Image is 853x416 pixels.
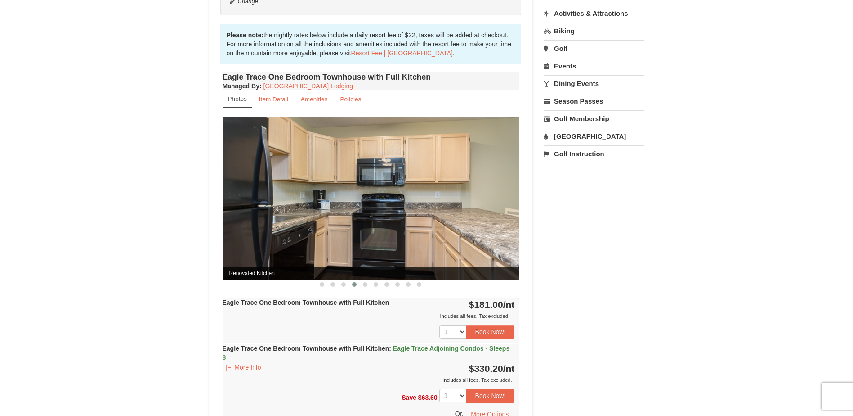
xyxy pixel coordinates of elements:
span: /nt [503,299,515,310]
div: the nightly rates below include a daily resort fee of $22, taxes will be added at checkout. For m... [220,24,522,64]
a: Resort Fee | [GEOGRAPHIC_DATA] [351,50,453,57]
button: Book Now! [466,389,515,402]
a: Season Passes [544,93,644,109]
small: Amenities [301,96,328,103]
strong: Eagle Trace One Bedroom Townhouse with Full Kitchen [223,299,389,306]
button: [+] More Info [223,362,264,372]
a: [GEOGRAPHIC_DATA] [544,128,644,145]
a: Events [544,58,644,74]
img: Renovated Kitchen [223,117,519,279]
small: Photos [228,95,247,102]
a: Biking [544,23,644,39]
span: /nt [503,363,515,374]
strong: $181.00 [469,299,515,310]
div: Includes all fees. Tax excluded. [223,312,515,321]
span: Save [402,394,416,401]
span: : [389,345,391,352]
a: Golf [544,40,644,57]
span: Renovated Kitchen [223,267,519,280]
a: Amenities [295,90,334,108]
strong: : [223,82,262,90]
strong: Eagle Trace One Bedroom Townhouse with Full Kitchen [223,345,510,361]
div: Includes all fees. Tax excluded. [223,375,515,384]
a: Dining Events [544,75,644,92]
small: Policies [340,96,361,103]
button: Book Now! [466,325,515,339]
a: [GEOGRAPHIC_DATA] Lodging [263,82,353,90]
span: $330.20 [469,363,503,374]
strong: Please note: [227,32,263,39]
span: $63.60 [418,394,438,401]
a: Activities & Attractions [544,5,644,22]
a: Policies [334,90,367,108]
h4: Eagle Trace One Bedroom Townhouse with Full Kitchen [223,72,519,81]
a: Golf Instruction [544,145,644,162]
a: Item Detail [253,90,294,108]
small: Item Detail [259,96,288,103]
span: Managed By [223,82,259,90]
a: Photos [223,90,252,108]
a: Golf Membership [544,110,644,127]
